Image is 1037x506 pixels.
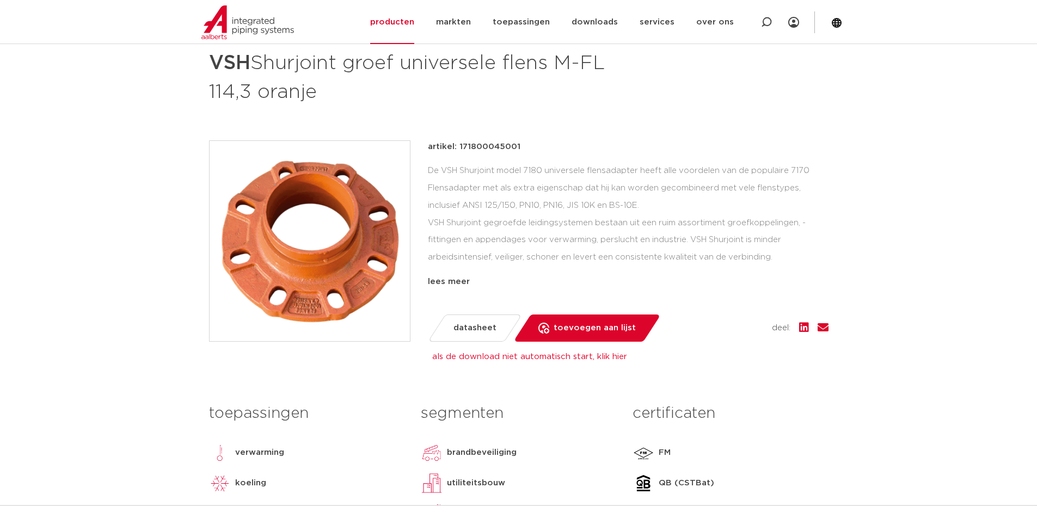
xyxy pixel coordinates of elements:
[421,403,616,424] h3: segmenten
[659,477,714,490] p: QB (CSTBat)
[235,446,284,459] p: verwarming
[432,353,627,361] a: als de download niet automatisch start, klik hier
[554,319,636,337] span: toevoegen aan lijst
[209,442,231,464] img: verwarming
[210,141,410,341] img: Product Image for VSH Shurjoint groef universele flens M-FL 114,3 oranje
[633,472,654,494] img: QB (CSTBat)
[659,446,671,459] p: FM
[772,322,790,335] span: deel:
[209,472,231,494] img: koeling
[447,446,517,459] p: brandbeveiliging
[421,442,443,464] img: brandbeveiliging
[447,477,505,490] p: utiliteitsbouw
[209,403,404,424] h3: toepassingen
[437,270,829,305] li: VSH Shurjoint is ideaal te combineren met andere VSH-systemen zoals VSH XPress, VSH SudoPress en ...
[209,47,618,106] h1: Shurjoint groef universele flens M-FL 114,3 oranje
[421,472,443,494] img: utiliteitsbouw
[453,319,496,337] span: datasheet
[209,53,250,73] strong: VSH
[428,140,520,153] p: artikel: 171800045001
[633,403,828,424] h3: certificaten
[428,275,829,288] div: lees meer
[633,442,654,464] img: FM
[235,477,266,490] p: koeling
[428,162,829,271] div: De VSH Shurjoint model 7180 universele flensadapter heeft alle voordelen van de populaire 7170 Fl...
[427,314,521,342] a: datasheet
